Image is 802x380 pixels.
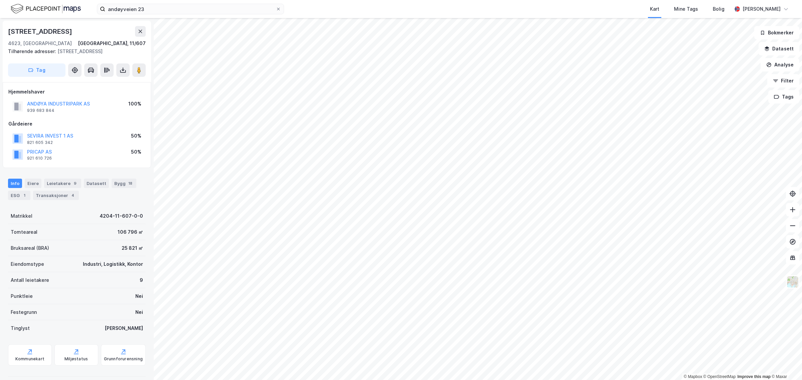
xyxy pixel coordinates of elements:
div: Kommunekart [15,356,44,362]
div: Punktleie [11,292,33,300]
div: 50% [131,148,141,156]
div: Bruksareal (BRA) [11,244,49,252]
span: Tilhørende adresser: [8,48,57,54]
button: Bokmerker [754,26,799,39]
a: Mapbox [684,374,702,379]
div: Mine Tags [674,5,698,13]
div: 9 [140,276,143,284]
div: [STREET_ADDRESS] [8,26,74,37]
div: [GEOGRAPHIC_DATA], 11/607 [78,39,146,47]
div: 25 821 ㎡ [122,244,143,252]
div: Gårdeiere [8,120,145,128]
img: logo.f888ab2527a4732fd821a326f86c7f29.svg [11,3,81,15]
div: Leietakere [44,179,81,188]
div: [PERSON_NAME] [743,5,781,13]
div: 1 [21,192,28,199]
div: 100% [128,100,141,108]
div: Eiere [25,179,41,188]
div: 939 683 844 [27,108,54,113]
div: Datasett [84,179,109,188]
a: OpenStreetMap [703,374,736,379]
div: Info [8,179,22,188]
iframe: Chat Widget [769,348,802,380]
div: Industri, Logistikk, Kontor [83,260,143,268]
a: Improve this map [738,374,771,379]
div: Tinglyst [11,324,30,332]
div: Nei [135,292,143,300]
div: Kart [650,5,659,13]
div: 50% [131,132,141,140]
div: Tomteareal [11,228,37,236]
div: ESG [8,191,30,200]
div: Matrikkel [11,212,32,220]
div: Eiendomstype [11,260,44,268]
div: 18 [127,180,134,187]
div: [PERSON_NAME] [105,324,143,332]
button: Datasett [759,42,799,55]
input: Søk på adresse, matrikkel, gårdeiere, leietakere eller personer [105,4,276,14]
div: Nei [135,308,143,316]
div: Grunnforurensning [104,356,143,362]
button: Analyse [761,58,799,71]
button: Filter [767,74,799,87]
button: Tags [768,90,799,104]
div: Kontrollprogram for chat [769,348,802,380]
img: Z [786,275,799,288]
div: Miljøstatus [64,356,88,362]
div: Festegrunn [11,308,37,316]
div: Bolig [713,5,724,13]
div: 821 605 342 [27,140,53,145]
div: Bygg [112,179,136,188]
div: Antall leietakere [11,276,49,284]
div: 4204-11-607-0-0 [100,212,143,220]
div: 4 [70,192,76,199]
div: 921 610 726 [27,156,52,161]
button: Tag [8,63,65,77]
div: 106 796 ㎡ [118,228,143,236]
div: [STREET_ADDRESS] [8,47,140,55]
div: 4623, [GEOGRAPHIC_DATA] [8,39,72,47]
div: Hjemmelshaver [8,88,145,96]
div: 9 [72,180,79,187]
div: Transaksjoner [33,191,79,200]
